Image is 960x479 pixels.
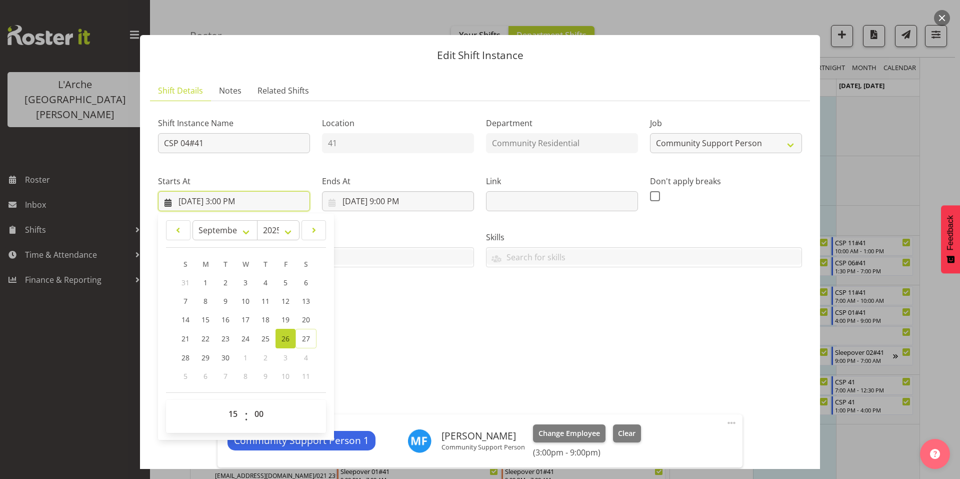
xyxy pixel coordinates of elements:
[244,404,248,429] span: :
[203,371,207,381] span: 6
[255,273,275,292] a: 4
[275,292,295,310] a: 12
[441,430,525,441] h6: [PERSON_NAME]
[263,371,267,381] span: 9
[255,329,275,348] a: 25
[215,273,235,292] a: 2
[486,117,638,129] label: Department
[302,296,310,306] span: 13
[241,334,249,343] span: 24
[158,191,310,211] input: Click to select...
[650,117,802,129] label: Job
[201,315,209,324] span: 15
[221,353,229,362] span: 30
[181,353,189,362] span: 28
[486,231,802,243] label: Skills
[302,334,310,343] span: 27
[203,278,207,287] span: 1
[217,390,742,402] h5: Roles
[618,428,635,439] span: Clear
[201,353,209,362] span: 29
[407,429,431,453] img: melissa-fry10932.jpg
[215,348,235,367] a: 30
[235,292,255,310] a: 10
[158,328,802,340] h5: Description
[234,433,369,448] span: Community Support Person 1
[304,278,308,287] span: 6
[202,259,209,269] span: M
[181,315,189,324] span: 14
[930,449,940,459] img: help-xxl-2.png
[203,296,207,306] span: 8
[946,215,955,250] span: Feedback
[243,371,247,381] span: 8
[302,371,310,381] span: 11
[441,443,525,451] p: Community Support Person
[533,424,605,442] button: Change Employee
[275,329,295,348] a: 26
[181,334,189,343] span: 21
[221,315,229,324] span: 16
[613,424,641,442] button: Clear
[215,329,235,348] a: 23
[158,175,310,187] label: Starts At
[158,85,203,97] span: Shift Details
[322,175,474,187] label: Ends At
[650,175,802,187] label: Don't apply breaks
[941,205,960,273] button: Feedback - Show survey
[281,315,289,324] span: 19
[538,428,600,439] span: Change Employee
[257,85,309,97] span: Related Shifts
[275,273,295,292] a: 5
[201,334,209,343] span: 22
[183,296,187,306] span: 7
[284,259,287,269] span: F
[195,292,215,310] a: 8
[263,278,267,287] span: 4
[241,296,249,306] span: 10
[181,278,189,287] span: 31
[263,353,267,362] span: 2
[158,352,802,364] p: #41
[150,50,810,61] p: Edit Shift Instance
[322,191,474,211] input: Click to select...
[283,278,287,287] span: 5
[223,296,227,306] span: 9
[281,371,289,381] span: 10
[295,273,316,292] a: 6
[175,348,195,367] a: 28
[295,292,316,310] a: 13
[283,353,287,362] span: 3
[241,315,249,324] span: 17
[223,278,227,287] span: 2
[533,447,641,457] h6: (3:00pm - 9:00pm)
[195,273,215,292] a: 1
[195,348,215,367] a: 29
[281,334,289,343] span: 26
[263,259,267,269] span: T
[235,310,255,329] a: 17
[302,315,310,324] span: 20
[158,117,310,129] label: Shift Instance Name
[235,329,255,348] a: 24
[223,371,227,381] span: 7
[304,353,308,362] span: 4
[486,249,801,265] input: Search for skills
[183,371,187,381] span: 5
[243,353,247,362] span: 1
[295,310,316,329] a: 20
[275,310,295,329] a: 19
[304,259,308,269] span: S
[255,310,275,329] a: 18
[261,296,269,306] span: 11
[322,117,474,129] label: Location
[215,292,235,310] a: 9
[195,310,215,329] a: 15
[242,259,249,269] span: W
[158,133,310,153] input: Shift Instance Name
[175,310,195,329] a: 14
[235,273,255,292] a: 3
[223,259,227,269] span: T
[219,85,241,97] span: Notes
[175,329,195,348] a: 21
